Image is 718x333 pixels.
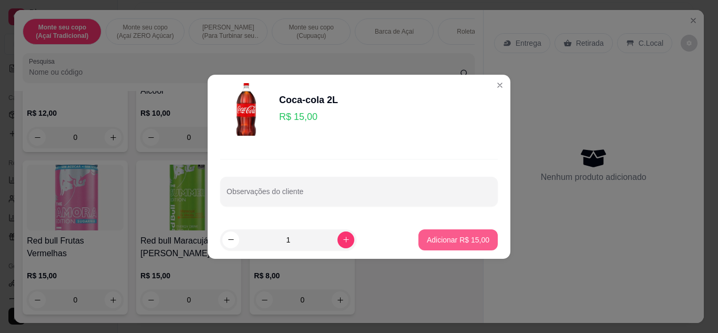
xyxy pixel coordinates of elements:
div: Coca-cola 2L [279,93,338,107]
p: Adicionar R$ 15,00 [427,235,489,245]
img: product-image [220,83,273,136]
button: Close [491,77,508,94]
p: R$ 15,00 [279,109,338,124]
button: Adicionar R$ 15,00 [418,229,498,250]
button: decrease-product-quantity [222,231,239,248]
input: Observações do cliente [227,190,491,201]
button: increase-product-quantity [337,231,354,248]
